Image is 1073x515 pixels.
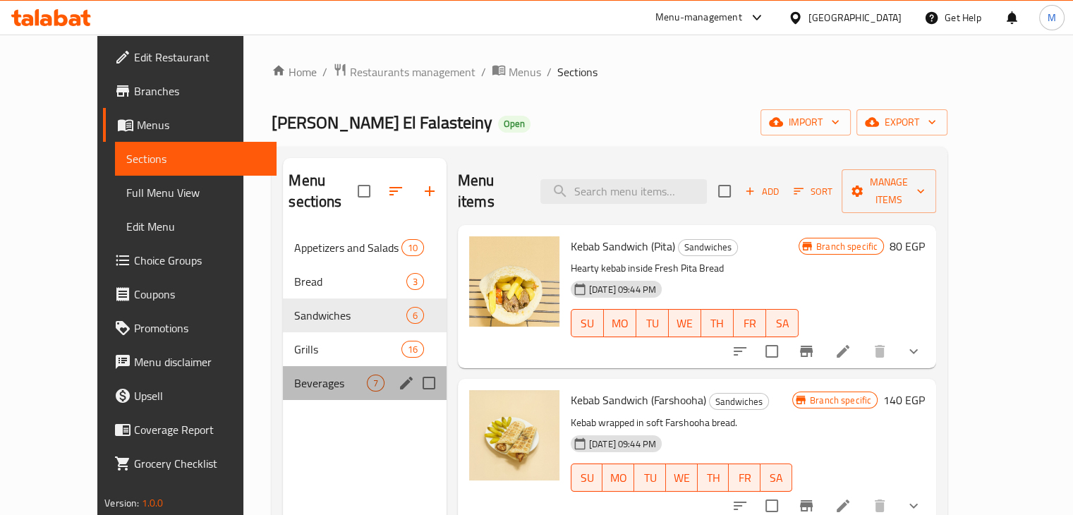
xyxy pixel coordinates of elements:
[402,241,423,255] span: 10
[674,313,696,334] span: WE
[492,63,541,81] a: Menus
[739,181,784,202] button: Add
[134,421,265,438] span: Coverage Report
[294,375,366,392] div: Beverages
[835,497,851,514] a: Edit menu item
[868,114,936,131] span: export
[294,273,406,290] span: Bread
[678,239,738,256] div: Sandwiches
[863,334,897,368] button: delete
[103,108,277,142] a: Menus
[905,343,922,360] svg: Show Choices
[897,334,930,368] button: show more
[134,455,265,472] span: Grocery Checklist
[710,176,739,206] span: Select section
[583,437,662,451] span: [DATE] 09:44 PM
[103,447,277,480] a: Grocery Checklist
[608,468,629,488] span: MO
[469,236,559,327] img: Kebab Sandwich (Pita)
[784,181,842,202] span: Sort items
[126,184,265,201] span: Full Menu View
[294,239,401,256] span: Appetizers and Salads
[367,375,384,392] div: items
[103,40,277,74] a: Edit Restaurant
[396,372,417,394] button: edit
[760,464,792,492] button: SA
[115,210,277,243] a: Edit Menu
[842,169,936,213] button: Manage items
[739,181,784,202] span: Add item
[272,63,317,80] a: Home
[134,252,265,269] span: Choice Groups
[103,413,277,447] a: Coverage Report
[634,464,666,492] button: TU
[283,332,446,366] div: Grills16
[734,468,755,488] span: FR
[134,83,265,99] span: Branches
[289,170,357,212] h2: Menu sections
[571,414,792,432] p: Kebab wrapped in soft Farshooha bread.
[294,341,401,358] div: Grills
[103,74,277,108] a: Branches
[126,218,265,235] span: Edit Menu
[498,118,531,130] span: Open
[701,309,734,337] button: TH
[469,390,559,480] img: Kebab Sandwich (Farshooha)
[272,63,947,81] nav: breadcrumb
[760,109,851,135] button: import
[642,313,663,334] span: TU
[379,174,413,208] span: Sort sections
[115,176,277,210] a: Full Menu View
[103,311,277,345] a: Promotions
[283,225,446,406] nav: Menu sections
[766,468,787,488] span: SA
[571,260,799,277] p: Hearty kebab inside Fresh Pita Bread
[134,286,265,303] span: Coupons
[115,142,277,176] a: Sections
[672,468,692,488] span: WE
[283,366,446,400] div: Beverages7edit
[104,494,139,512] span: Version:
[811,240,883,253] span: Branch specific
[458,170,523,212] h2: Menu items
[710,394,768,410] span: Sandwiches
[734,309,766,337] button: FR
[126,150,265,167] span: Sections
[856,109,947,135] button: export
[853,174,925,209] span: Manage items
[655,9,742,26] div: Menu-management
[804,394,877,407] span: Branch specific
[739,313,760,334] span: FR
[406,307,424,324] div: items
[401,239,424,256] div: items
[703,468,724,488] span: TH
[368,377,384,390] span: 7
[272,107,492,138] span: [PERSON_NAME] El Falasteiny
[808,10,902,25] div: [GEOGRAPHIC_DATA]
[103,345,277,379] a: Menu disclaimer
[103,379,277,413] a: Upsell
[322,63,327,80] li: /
[401,341,424,358] div: items
[571,389,706,411] span: Kebab Sandwich (Farshooha)
[498,116,531,133] div: Open
[134,320,265,337] span: Promotions
[349,176,379,206] span: Select all sections
[294,307,406,324] span: Sandwiches
[669,309,701,337] button: WE
[407,309,423,322] span: 6
[137,116,265,133] span: Menus
[103,243,277,277] a: Choice Groups
[134,353,265,370] span: Menu disclaimer
[772,114,839,131] span: import
[604,309,636,337] button: MO
[333,63,475,81] a: Restaurants management
[406,273,424,290] div: items
[794,183,832,200] span: Sort
[772,313,793,334] span: SA
[583,283,662,296] span: [DATE] 09:44 PM
[757,337,787,366] span: Select to update
[640,468,660,488] span: TU
[283,298,446,332] div: Sandwiches6
[283,231,446,265] div: Appetizers and Salads10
